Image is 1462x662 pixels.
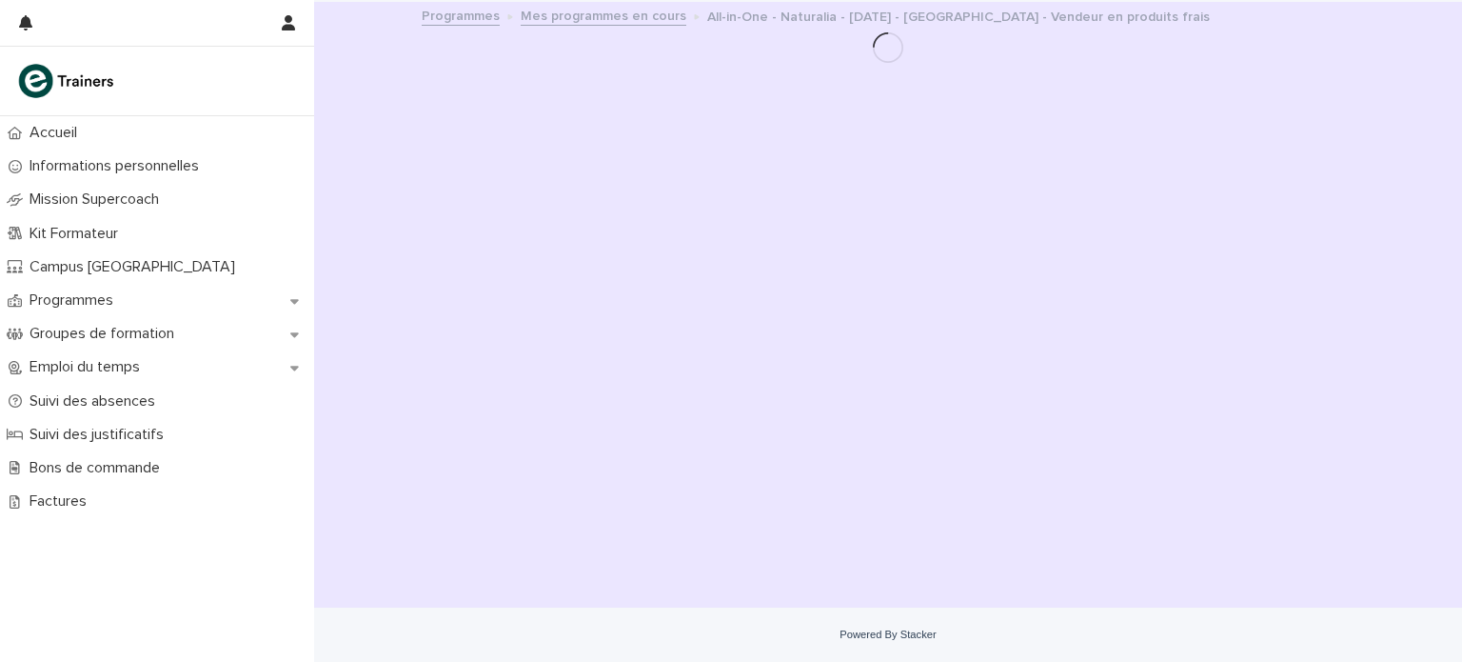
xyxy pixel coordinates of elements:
a: Powered By Stacker [840,629,936,640]
a: Programmes [422,4,500,26]
p: Programmes [22,291,128,310]
p: Suivi des absences [22,392,170,411]
p: Groupes de formation [22,325,189,343]
p: Kit Formateur [22,225,133,243]
p: Bons de commande [22,459,175,477]
img: K0CqGN7SDeD6s4JG8KQk [15,62,120,100]
p: All-in-One - Naturalia - [DATE] - [GEOGRAPHIC_DATA] - Vendeur en produits frais [707,5,1210,26]
p: Emploi du temps [22,358,155,376]
p: Mission Supercoach [22,191,174,209]
p: Factures [22,492,102,511]
p: Informations personnelles [22,157,214,175]
p: Campus [GEOGRAPHIC_DATA] [22,258,250,276]
p: Accueil [22,124,92,142]
a: Mes programmes en cours [521,4,686,26]
p: Suivi des justificatifs [22,426,179,444]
